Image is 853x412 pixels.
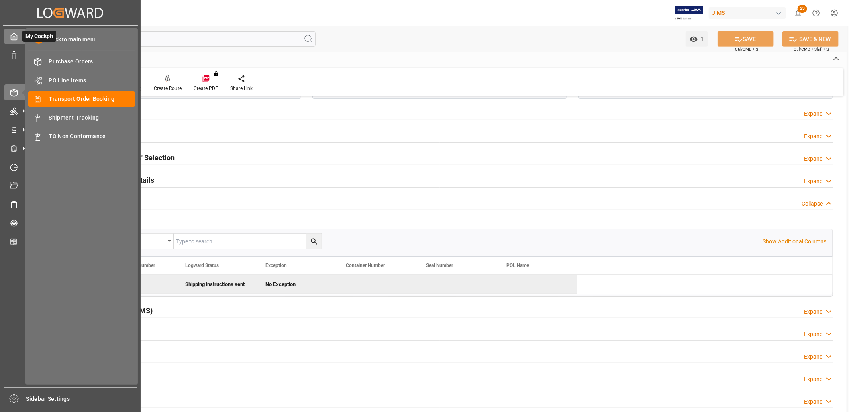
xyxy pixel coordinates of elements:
button: JIMS [709,5,789,20]
span: Purchase Orders [49,57,135,66]
a: Sailing Schedules [4,196,136,212]
div: Expand [804,308,823,316]
a: Timeslot Management V2 [4,159,136,175]
span: Ctrl/CMD + S [735,46,758,52]
div: No Exception [265,275,327,294]
span: PO Line Items [49,76,135,85]
a: Document Management [4,178,136,194]
a: My Reports [4,66,136,82]
span: Sidebar Settings [26,395,137,403]
div: Collapse [802,200,823,208]
p: Show Additional Columns [763,237,826,246]
span: Back to main menu [43,35,97,44]
span: Shipment Tracking [49,114,135,122]
div: JIMS [709,7,786,19]
button: Help Center [807,4,825,22]
button: SAVE & NEW [782,31,839,47]
a: CO2 Calculator [4,234,136,249]
a: PO Line Items [28,72,135,88]
div: Expand [804,132,823,141]
span: 1 [698,35,704,42]
span: Seal Number [426,263,453,268]
div: Press SPACE to deselect this row. [95,275,577,294]
button: search button [306,234,322,249]
div: Expand [804,330,823,339]
a: Transport Order Booking [28,91,135,107]
span: Container Number [346,263,385,268]
span: Logward Status [185,263,219,268]
input: Search Fields [37,31,316,47]
div: Expand [804,375,823,383]
div: Expand [804,110,823,118]
div: Create Route [154,85,182,92]
div: Expand [804,398,823,406]
a: Tracking Shipment [4,215,136,231]
span: 23 [798,5,807,13]
button: show 23 new notifications [789,4,807,22]
span: POL Name [506,263,529,268]
a: TO Non Conformance [28,128,135,144]
div: Share Link [230,85,253,92]
div: Expand [804,177,823,186]
div: Expand [804,353,823,361]
a: Purchase Orders [28,54,135,69]
a: Shipment Tracking [28,110,135,125]
span: Exception [265,263,287,268]
a: Data Management [4,47,136,63]
span: My Cockpit [22,31,56,42]
button: open menu [686,31,708,47]
span: Ctrl/CMD + Shift + S [794,46,829,52]
div: Expand [804,155,823,163]
span: TO Non Conformance [49,132,135,141]
div: Shipping instructions sent [185,275,246,294]
button: open menu [114,234,174,249]
span: Transport Order Booking [49,95,135,103]
a: My CockpitMy Cockpit [4,29,136,44]
input: Type to search [174,234,322,249]
button: SAVE [718,31,774,47]
div: Equals [118,235,165,245]
img: Exertis%20JAM%20-%20Email%20Logo.jpg_1722504956.jpg [675,6,703,20]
